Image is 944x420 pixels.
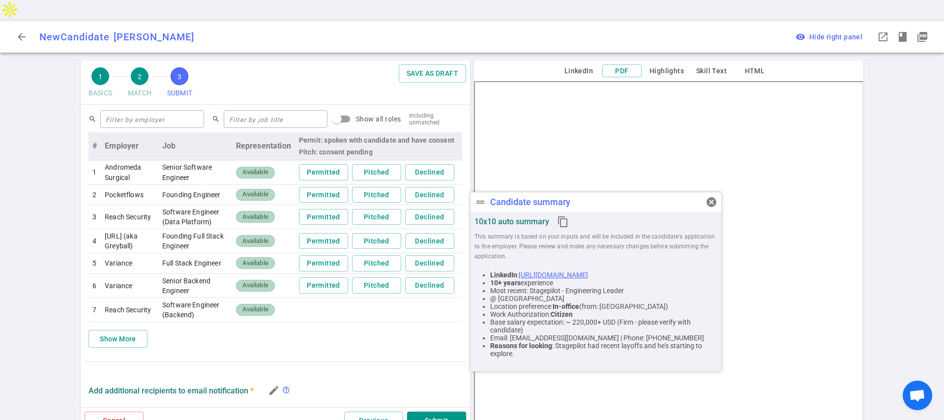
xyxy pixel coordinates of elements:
[913,27,932,47] button: Open PDF in a popup
[352,164,401,180] button: Pitched
[299,233,348,249] button: Permitted
[88,205,101,229] td: 3
[158,229,232,253] td: Founding Full Stack Engineer
[101,274,158,298] td: Variance
[352,187,401,203] button: Pitched
[559,65,598,77] button: LinkedIn
[299,255,348,271] button: Permitted
[163,64,196,104] button: 3SUBMIT
[897,31,909,43] span: book
[352,255,401,271] button: Pitched
[101,205,158,229] td: Reach Security
[88,330,147,348] button: Show More
[101,160,158,184] td: Andromeda Surgical
[158,132,232,160] th: Job
[12,27,31,47] button: Go back
[88,253,101,274] td: 5
[88,160,101,184] td: 1
[299,277,348,294] button: Permitted
[88,132,101,160] th: #
[232,132,295,160] th: Representation
[224,111,327,127] input: Filter by job title
[101,229,158,253] td: [URL] (aka Greyball)
[158,205,232,229] td: Software Engineer (Data Platform)
[238,190,272,199] span: Available
[409,112,462,126] div: Including unmatched
[238,168,272,177] span: Available
[158,253,232,274] td: Full Stack Engineer
[405,164,454,180] button: Declined
[238,305,272,314] span: Available
[299,164,348,180] button: Permitted
[88,386,254,395] strong: Add additional recipients to email notification
[88,298,101,322] td: 7
[405,255,454,271] button: Declined
[405,209,454,225] button: Declined
[602,64,642,78] button: PDF
[88,274,101,298] td: 6
[299,134,458,158] div: Permit: spoken with candidate and have consent Pitch: consent pending
[299,209,348,225] button: Permitted
[299,187,348,203] button: Permitted
[356,115,401,123] span: Show all roles
[114,31,194,43] span: [PERSON_NAME]
[88,185,101,206] td: 2
[39,31,110,43] span: New Candidate
[903,381,932,410] div: Open chat
[692,65,731,77] button: Skill Text
[893,27,913,47] button: Open resume highlights in a popup
[100,111,204,127] input: Filter by employer
[101,253,158,274] td: Variance
[405,277,454,294] button: Declined
[158,298,232,322] td: Software Engineer (Backend)
[16,31,28,43] span: arrow_back
[238,212,272,222] span: Available
[128,85,151,101] span: MATCH
[158,185,232,206] td: Founding Engineer
[167,85,192,101] span: SUBMIT
[352,277,401,294] button: Pitched
[88,85,112,101] span: BASICS
[735,65,774,77] button: HTML
[158,274,232,298] td: Senior Backend Engineer
[796,32,805,42] i: visibility
[265,382,282,399] button: Edit Candidate Recruiter Contacts
[646,65,688,77] button: Highlights
[238,259,272,268] span: Available
[282,386,294,395] div: If you want additional recruiters to also receive candidate updates via email, click on the penci...
[873,27,893,47] button: Open LinkedIn as a popup
[171,67,188,85] span: 3
[124,64,155,104] button: 2MATCH
[405,187,454,203] button: Declined
[399,64,466,83] button: SAVE AS DRAFT
[101,298,158,322] td: Reach Security
[91,67,109,85] span: 1
[158,160,232,184] td: Senior Software Engineer
[101,132,158,160] th: Employer
[238,237,272,246] span: Available
[88,115,96,123] span: search
[352,209,401,225] button: Pitched
[877,31,889,43] span: launch
[131,67,148,85] span: 2
[268,385,280,396] i: edit
[791,28,869,46] button: visibilityHide right panel
[916,31,928,43] i: picture_as_pdf
[88,229,101,253] td: 4
[212,115,220,123] span: search
[85,64,116,104] button: 1BASICS
[405,233,454,249] button: Declined
[101,185,158,206] td: Pocketflows
[238,281,272,290] span: Available
[282,386,290,394] span: help_outline
[352,233,401,249] button: Pitched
